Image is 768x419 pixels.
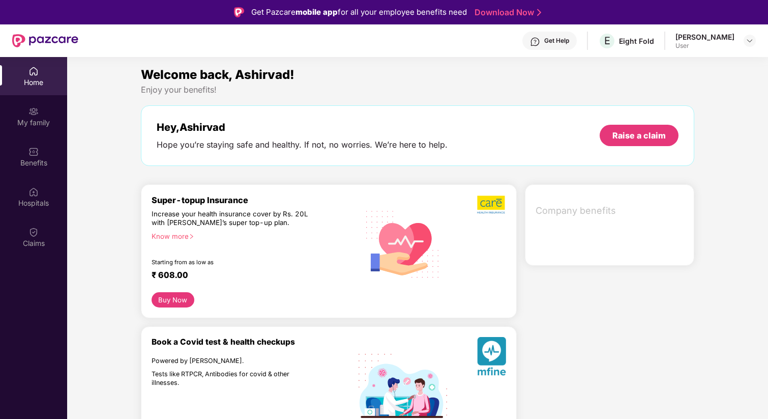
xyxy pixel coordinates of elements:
img: svg+xml;base64,PHN2ZyBpZD0iQmVuZWZpdHMiIHhtbG5zPSJodHRwOi8vd3d3LnczLm9yZy8yMDAwL3N2ZyIgd2lkdGg9Ij... [28,147,39,157]
div: Company benefits [529,198,694,224]
div: Hope you’re staying safe and healthy. If not, no worries. We’re here to help. [157,139,448,150]
div: Hey, Ashirvad [157,121,448,133]
img: New Pazcare Logo [12,34,78,47]
div: [PERSON_NAME] [675,32,734,42]
div: Enjoy your benefits! [141,85,694,95]
div: Tests like RTPCR, Antibodies for covid & other illnesses. [152,370,314,387]
img: svg+xml;base64,PHN2ZyBpZD0iQ2xhaW0iIHhtbG5zPSJodHRwOi8vd3d3LnczLm9yZy8yMDAwL3N2ZyIgd2lkdGg9IjIwIi... [28,227,39,237]
div: Book a Covid test & health checkups [152,337,359,347]
img: svg+xml;base64,PHN2ZyBpZD0iSG9tZSIgeG1sbnM9Imh0dHA6Ly93d3cudzMub3JnLzIwMDAvc3ZnIiB3aWR0aD0iMjAiIG... [28,66,39,76]
div: Raise a claim [612,130,666,141]
div: ₹ 608.00 [152,270,348,282]
img: svg+xml;base64,PHN2ZyB3aWR0aD0iMjAiIGhlaWdodD0iMjAiIHZpZXdCb3g9IjAgMCAyMCAyMCIgZmlsbD0ibm9uZSIgeG... [28,106,39,117]
img: svg+xml;base64,PHN2ZyB4bWxucz0iaHR0cDovL3d3dy53My5vcmcvMjAwMC9zdmciIHhtbG5zOnhsaW5rPSJodHRwOi8vd3... [359,199,447,289]
div: Know more [152,232,352,239]
img: b5dec4f62d2307b9de63beb79f102df3.png [477,195,506,214]
img: svg+xml;base64,PHN2ZyBpZD0iSGVscC0zMngzMiIgeG1sbnM9Imh0dHA6Ly93d3cudzMub3JnLzIwMDAvc3ZnIiB3aWR0aD... [530,37,540,47]
button: Buy Now [152,292,194,308]
div: Powered by [PERSON_NAME]. [152,357,314,366]
div: Increase your health insurance cover by Rs. 20L with [PERSON_NAME]’s super top-up plan. [152,210,314,228]
span: Welcome back, Ashirvad! [141,67,294,82]
a: Download Now [475,7,538,18]
strong: mobile app [296,7,338,17]
div: Get Help [544,37,569,45]
span: E [604,35,610,47]
div: User [675,42,734,50]
img: svg+xml;base64,PHN2ZyBpZD0iRHJvcGRvd24tMzJ4MzIiIHhtbG5zPSJodHRwOi8vd3d3LnczLm9yZy8yMDAwL3N2ZyIgd2... [746,37,754,45]
img: svg+xml;base64,PHN2ZyB4bWxucz0iaHR0cDovL3d3dy53My5vcmcvMjAwMC9zdmciIHhtbG5zOnhsaW5rPSJodHRwOi8vd3... [477,337,506,379]
div: Starting from as low as [152,259,315,266]
div: Eight Fold [619,36,654,46]
div: Super-topup Insurance [152,195,359,205]
img: svg+xml;base64,PHN2ZyBpZD0iSG9zcGl0YWxzIiB4bWxucz0iaHR0cDovL3d3dy53My5vcmcvMjAwMC9zdmciIHdpZHRoPS... [28,187,39,197]
img: Stroke [537,7,541,18]
span: Company benefits [536,204,686,218]
img: Logo [234,7,244,17]
div: Get Pazcare for all your employee benefits need [251,6,467,18]
span: right [189,234,194,239]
